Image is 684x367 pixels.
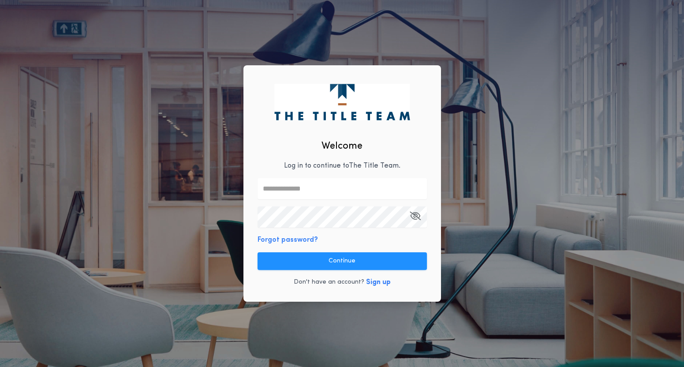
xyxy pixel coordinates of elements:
[284,161,400,171] p: Log in to continue to The Title Team .
[258,235,318,245] button: Forgot password?
[258,252,427,270] button: Continue
[274,84,410,120] img: logo
[366,277,391,288] button: Sign up
[294,278,364,287] p: Don't have an account?
[321,139,363,154] h2: Welcome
